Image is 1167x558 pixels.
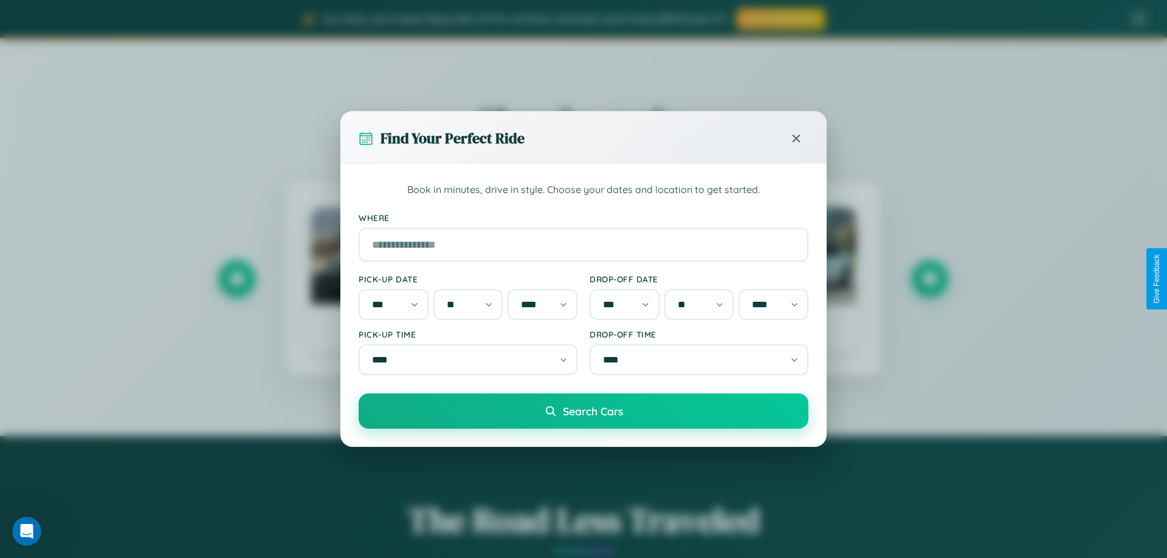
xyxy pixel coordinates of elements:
[380,128,525,148] h3: Find Your Perfect Ride
[359,329,577,339] label: Pick-up Time
[359,393,808,429] button: Search Cars
[359,182,808,198] p: Book in minutes, drive in style. Choose your dates and location to get started.
[359,213,808,223] label: Where
[590,329,808,339] label: Drop-off Time
[563,404,623,418] span: Search Cars
[359,274,577,284] label: Pick-up Date
[590,274,808,284] label: Drop-off Date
